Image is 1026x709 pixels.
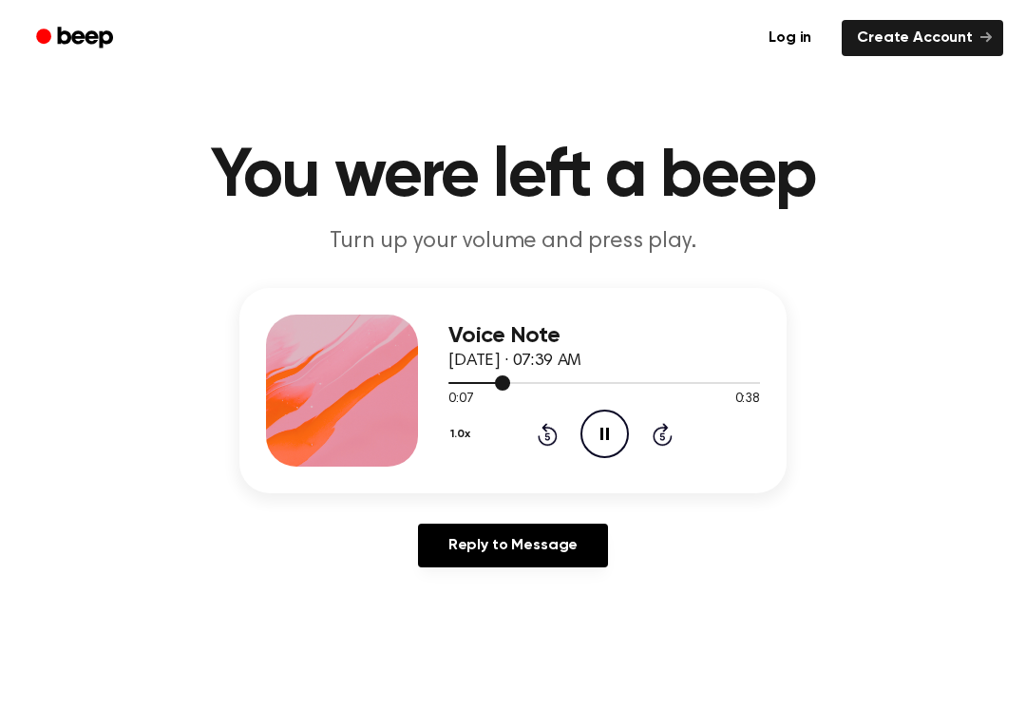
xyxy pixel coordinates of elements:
[448,390,473,410] span: 0:07
[448,323,760,349] h3: Voice Note
[735,390,760,410] span: 0:38
[148,226,878,258] p: Turn up your volume and press play.
[448,418,477,450] button: 1.0x
[842,20,1003,56] a: Create Account
[23,20,130,57] a: Beep
[418,524,608,567] a: Reply to Message
[27,143,999,211] h1: You were left a beep
[448,353,581,370] span: [DATE] · 07:39 AM
[750,16,830,60] a: Log in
